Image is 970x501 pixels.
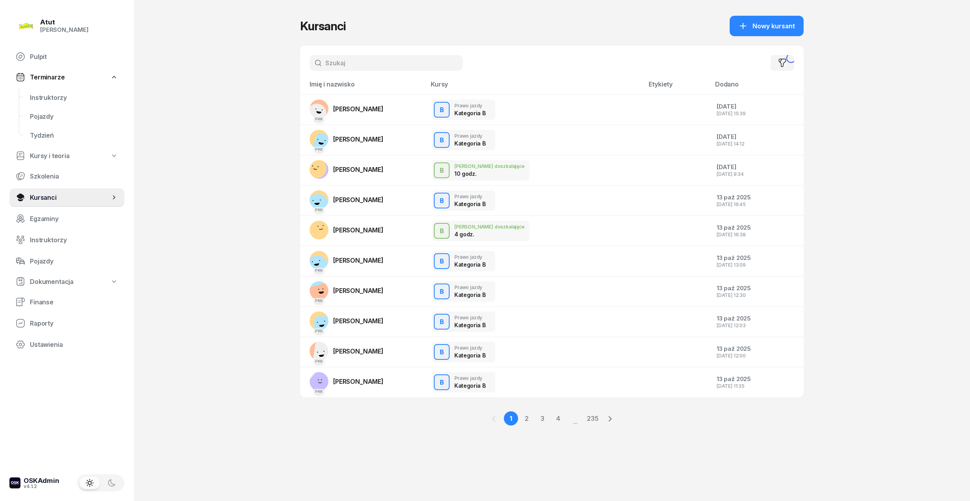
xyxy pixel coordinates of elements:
[717,383,797,389] div: [DATE] 11:35
[9,230,124,249] a: Instruktorzy
[300,19,346,33] h1: Kursanci
[437,256,447,267] div: B
[30,173,118,180] span: Szkolenia
[717,293,797,298] div: [DATE] 12:30
[504,411,518,425] a: 1
[40,26,89,33] div: [PERSON_NAME]
[454,291,485,298] div: Kategoria B
[333,347,384,355] span: [PERSON_NAME]
[24,126,124,145] a: Tydzień
[333,256,384,264] span: [PERSON_NAME]
[437,317,447,327] div: B
[434,253,450,269] button: B
[30,341,118,348] span: Ustawienia
[30,278,74,285] span: Dokumentacja
[717,133,797,140] div: [DATE]
[310,55,463,71] input: Szukaj
[454,345,485,350] div: Prawo jazdy
[426,80,644,95] th: Kursy
[9,252,124,271] a: Pojazdy
[9,335,124,354] a: Ustawienia
[454,194,485,199] div: Prawo jazdy
[333,196,384,204] span: [PERSON_NAME]
[300,80,426,95] th: Imię i nazwisko
[30,298,118,306] span: Finanse
[30,74,65,81] span: Terminarze
[717,254,797,262] div: 13 paź 2025
[437,226,447,236] div: B
[437,377,447,388] div: B
[437,286,447,297] div: B
[9,477,20,488] img: logo-xs-dark@2x.png
[454,231,495,238] div: 4 godz.
[454,315,485,320] div: Prawo jazdy
[717,171,797,177] div: [DATE] 9:34
[434,284,450,299] button: B
[434,162,450,178] button: B
[717,103,797,110] div: [DATE]
[9,167,124,186] a: Szkolenia
[313,298,325,303] div: PKK
[24,88,124,107] a: Instruktorzy
[333,226,384,234] span: [PERSON_NAME]
[717,202,797,207] div: [DATE] 16:45
[717,164,797,171] div: [DATE]
[24,477,59,484] div: OSKAdmin
[567,411,584,426] span: ...
[710,80,804,95] th: Dodano
[454,285,485,290] div: Prawo jazdy
[454,140,485,147] div: Kategoria B
[717,194,797,201] div: 13 paź 2025
[24,107,124,126] a: Pojazdy
[434,314,450,330] button: B
[454,261,485,268] div: Kategoria B
[454,201,485,207] div: Kategoria B
[434,193,450,208] button: B
[313,207,325,212] div: PKK
[454,382,485,389] div: Kategoria B
[717,262,797,267] div: [DATE] 13:09
[454,133,485,138] div: Prawo jazdy
[717,345,797,352] div: 13 paź 2025
[454,224,525,229] div: [PERSON_NAME] doszkalające
[310,251,384,270] a: PKK[PERSON_NAME]
[437,135,447,146] div: B
[310,281,384,300] a: PKK[PERSON_NAME]
[535,411,550,425] a: 3
[310,221,384,239] a: [PERSON_NAME]
[9,188,124,207] a: Kursanci
[717,376,797,383] div: 13 paź 2025
[333,105,384,113] span: [PERSON_NAME]
[9,47,124,66] a: Pulpit
[551,411,565,425] a: 4
[717,111,797,116] div: [DATE] 15:39
[717,285,797,292] div: 13 paź 2025
[437,195,447,206] div: B
[752,22,795,30] span: Nowy kursant
[434,132,450,148] button: B
[717,353,797,358] div: [DATE] 12:00
[30,94,118,101] span: Instruktorzy
[313,116,325,122] div: PKK
[30,236,118,244] span: Instruktorzy
[313,268,325,273] div: PKK
[717,323,797,328] div: [DATE] 12:03
[9,147,124,164] a: Kursy i teoria
[310,190,384,209] a: PKK[PERSON_NAME]
[30,132,118,139] span: Tydzień
[434,102,450,118] button: B
[644,80,710,95] th: Etykiety
[434,374,450,390] button: B
[24,484,59,489] div: v4.1.2
[30,320,118,327] span: Raporty
[30,258,118,265] span: Pojazdy
[310,99,384,118] a: PKK[PERSON_NAME]
[40,19,89,26] div: Atut
[437,165,447,176] div: B
[434,344,450,360] button: B
[313,359,325,364] div: PKK
[310,311,384,330] a: PKK[PERSON_NAME]
[310,130,384,149] a: PKK[PERSON_NAME]
[30,53,118,61] span: Pulpit
[333,135,384,143] span: [PERSON_NAME]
